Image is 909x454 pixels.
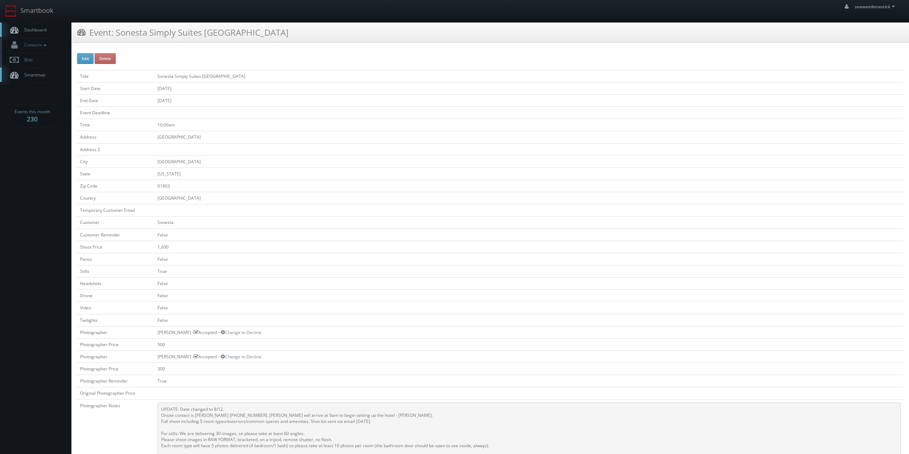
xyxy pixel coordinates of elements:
[155,253,904,265] td: False
[155,82,904,94] td: [DATE]
[155,192,904,204] td: [GEOGRAPHIC_DATA]
[155,278,904,290] td: False
[155,314,904,326] td: False
[77,94,155,106] td: End Date
[77,26,289,39] h3: Event: Sonesta Simply Suites [GEOGRAPHIC_DATA]
[155,168,904,180] td: [US_STATE]
[77,314,155,326] td: Twilights
[77,180,155,192] td: Zip Code
[27,115,38,123] strong: 230
[155,155,904,168] td: [GEOGRAPHIC_DATA]
[77,70,155,82] td: Title
[77,253,155,265] td: Panos
[77,82,155,94] td: Start Date
[77,119,155,131] td: Time
[77,375,155,387] td: Photographer Reminder
[77,216,155,229] td: Customer
[77,241,155,253] td: Shoot Price
[21,72,45,78] span: Smartmap
[77,229,155,241] td: Customer Reminder
[77,278,155,290] td: Headshots
[155,338,904,350] td: 500
[77,53,94,64] button: Edit
[77,363,155,375] td: Photographer Price
[155,119,904,131] td: 10:00am
[855,4,897,10] span: seaweedonastick
[155,229,904,241] td: False
[21,42,48,48] span: Contacts
[155,180,904,192] td: 01803
[155,131,904,143] td: [GEOGRAPHIC_DATA]
[77,302,155,314] td: Video
[155,265,904,277] td: True
[15,108,50,115] span: Events this month
[5,5,17,17] img: smartbook-logo.png
[221,354,261,360] a: Change to Decline
[77,265,155,277] td: Stills
[77,204,155,216] td: Temporary Customer Email
[77,107,155,119] td: Event Deadline
[155,290,904,302] td: False
[155,241,904,253] td: 1,600
[155,326,904,338] td: [PERSON_NAME] - Accepted --
[155,216,904,229] td: Sonesta
[77,131,155,143] td: Address
[77,387,155,399] td: Original Photographer Price
[77,326,155,338] td: Photographer
[221,329,261,335] a: Change to Decline
[155,363,904,375] td: 300
[155,302,904,314] td: False
[95,53,116,64] button: Delete
[77,338,155,350] td: Photographer Price
[77,168,155,180] td: State
[155,350,904,363] td: [PERSON_NAME] - Accepted --
[77,290,155,302] td: Drone
[77,155,155,168] td: City
[21,27,46,33] span: Dashboard
[77,350,155,363] td: Photographer
[77,192,155,204] td: Country
[155,375,904,387] td: True
[21,57,33,63] span: Bids
[155,94,904,106] td: [DATE]
[77,143,155,155] td: Address 2
[155,70,904,82] td: Sonesta Simply Suites [GEOGRAPHIC_DATA]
